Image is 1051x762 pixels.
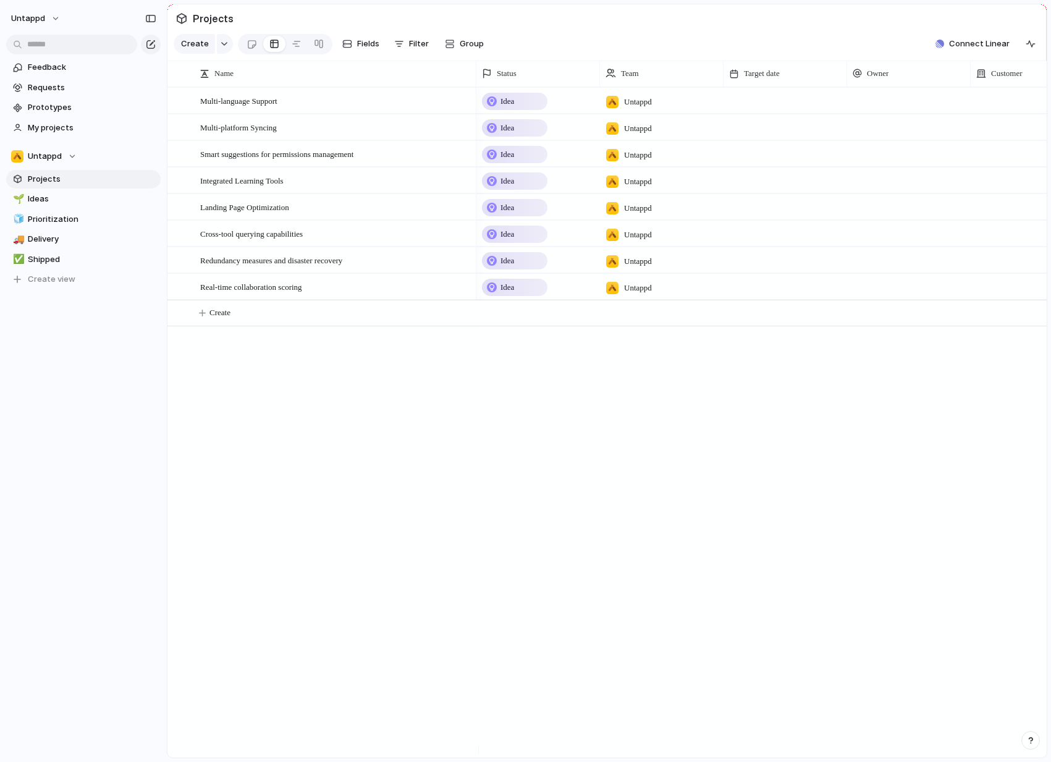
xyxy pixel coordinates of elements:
[500,255,514,267] span: Idea
[200,93,277,108] span: Multi-language Support
[6,250,161,269] a: ✅Shipped
[744,67,780,80] span: Target date
[624,149,652,161] span: Untappd
[6,230,161,248] a: 🚚Delivery
[13,232,22,247] div: 🚚
[28,61,156,74] span: Feedback
[389,34,434,54] button: Filter
[439,34,490,54] button: Group
[28,101,156,114] span: Prototypes
[624,96,652,108] span: Untappd
[11,233,23,245] button: 🚚
[409,38,429,50] span: Filter
[500,201,514,214] span: Idea
[624,176,652,188] span: Untappd
[13,192,22,206] div: 🌱
[28,193,156,205] span: Ideas
[28,150,62,163] span: Untappd
[497,67,517,80] span: Status
[200,279,302,294] span: Real-time collaboration scoring
[460,38,484,50] span: Group
[6,58,161,77] a: Feedback
[6,170,161,188] a: Projects
[6,147,161,166] button: Untappd
[991,67,1023,80] span: Customer
[357,38,379,50] span: Fields
[200,120,277,134] span: Multi-platform Syncing
[6,270,161,289] button: Create view
[624,122,652,135] span: Untappd
[624,202,652,214] span: Untappd
[6,210,161,229] a: 🧊Prioritization
[28,253,156,266] span: Shipped
[500,228,514,240] span: Idea
[500,175,514,187] span: Idea
[931,35,1015,53] button: Connect Linear
[174,34,215,54] button: Create
[500,281,514,294] span: Idea
[28,82,156,94] span: Requests
[624,282,652,294] span: Untappd
[500,122,514,134] span: Idea
[11,193,23,205] button: 🌱
[337,34,384,54] button: Fields
[6,9,67,28] button: Untappd
[949,38,1010,50] span: Connect Linear
[200,173,284,187] span: Integrated Learning Tools
[200,200,289,214] span: Landing Page Optimization
[214,67,234,80] span: Name
[28,122,156,134] span: My projects
[6,78,161,97] a: Requests
[181,38,209,50] span: Create
[13,212,22,226] div: 🧊
[500,95,514,108] span: Idea
[500,148,514,161] span: Idea
[6,98,161,117] a: Prototypes
[200,226,303,240] span: Cross-tool querying capabilities
[13,252,22,266] div: ✅
[6,119,161,137] a: My projects
[28,233,156,245] span: Delivery
[624,255,652,268] span: Untappd
[28,273,75,286] span: Create view
[11,213,23,226] button: 🧊
[621,67,639,80] span: Team
[209,307,230,319] span: Create
[624,229,652,241] span: Untappd
[6,190,161,208] a: 🌱Ideas
[190,7,236,30] span: Projects
[28,173,156,185] span: Projects
[200,146,353,161] span: Smart suggestions for permissions management
[28,213,156,226] span: Prioritization
[867,67,888,80] span: Owner
[11,12,45,25] span: Untappd
[200,253,342,267] span: Redundancy measures and disaster recovery
[11,253,23,266] button: ✅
